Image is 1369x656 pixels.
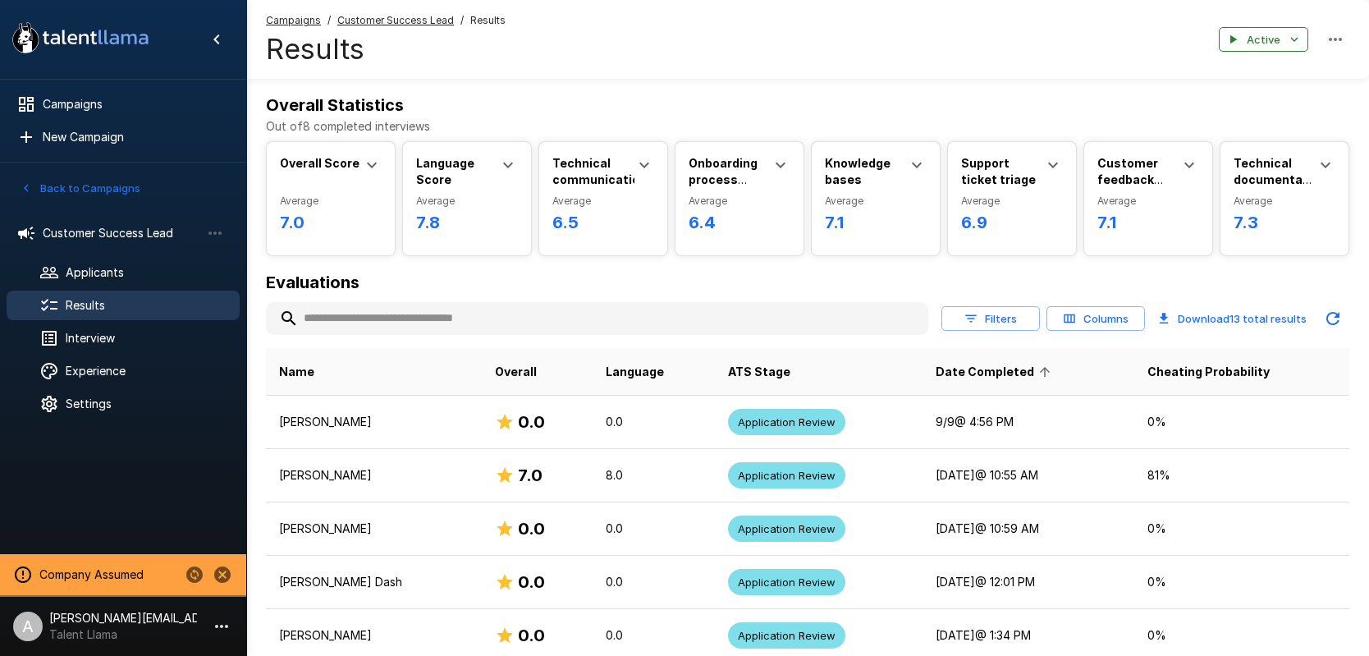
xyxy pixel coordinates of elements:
[552,209,654,236] h6: 6.5
[266,14,321,26] u: Campaigns
[606,574,702,590] p: 0.0
[280,193,382,209] span: Average
[266,32,506,67] h4: Results
[518,569,545,595] h6: 0.0
[279,414,469,430] p: [PERSON_NAME]
[1147,362,1270,382] span: Cheating Probability
[606,414,702,430] p: 0.0
[606,627,702,644] p: 0.0
[266,118,1349,135] p: Out of 8 completed interviews
[552,156,647,186] b: Technical communication
[279,467,469,484] p: [PERSON_NAME]
[337,14,454,26] u: Customer Success Lead
[961,209,1063,236] h6: 6.9
[728,468,845,484] span: Application Review
[552,193,654,209] span: Average
[825,156,891,186] b: Knowledge bases
[961,193,1063,209] span: Average
[1097,209,1199,236] h6: 7.1
[280,156,359,170] b: Overall Score
[518,409,545,435] h6: 0.0
[961,156,1036,186] b: Support ticket triage
[728,521,845,537] span: Application Review
[416,193,518,209] span: Average
[1147,467,1336,484] p: 81 %
[416,156,474,186] b: Language Score
[606,467,702,484] p: 8.0
[1147,574,1336,590] p: 0 %
[825,209,927,236] h6: 7.1
[518,462,543,489] h6: 7.0
[495,362,537,382] span: Overall
[1219,27,1308,53] button: Active
[1097,193,1199,209] span: Average
[728,628,845,644] span: Application Review
[923,396,1134,449] td: 9/9 @ 4:56 PM
[923,502,1134,556] td: [DATE] @ 10:59 AM
[1147,521,1336,537] p: 0 %
[689,156,758,203] b: Onboarding process design
[923,556,1134,609] td: [DATE] @ 12:01 PM
[518,622,545,649] h6: 0.0
[266,95,404,115] b: Overall Statistics
[689,209,790,236] h6: 6.4
[1046,306,1145,332] button: Columns
[728,362,790,382] span: ATS Stage
[1147,414,1336,430] p: 0 %
[1316,302,1349,335] button: Updated Today - 8:54 AM
[327,12,331,29] span: /
[1234,209,1335,236] h6: 7.3
[266,273,359,292] b: Evaluations
[941,306,1040,332] button: Filters
[936,362,1055,382] span: Date Completed
[728,575,845,590] span: Application Review
[1234,156,1326,203] b: Technical documentation creation
[279,627,469,644] p: [PERSON_NAME]
[416,209,518,236] h6: 7.8
[923,449,1134,502] td: [DATE] @ 10:55 AM
[518,516,545,542] h6: 0.0
[279,521,469,537] p: [PERSON_NAME]
[606,521,702,537] p: 0.0
[280,209,382,236] h6: 7.0
[1147,627,1336,644] p: 0 %
[728,415,845,430] span: Application Review
[460,12,464,29] span: /
[1152,302,1313,335] button: Download13 total results
[1234,193,1335,209] span: Average
[279,574,469,590] p: [PERSON_NAME] Dash
[606,362,664,382] span: Language
[470,12,506,29] span: Results
[825,193,927,209] span: Average
[1097,156,1178,203] b: Customer feedback management
[689,193,790,209] span: Average
[279,362,314,382] span: Name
